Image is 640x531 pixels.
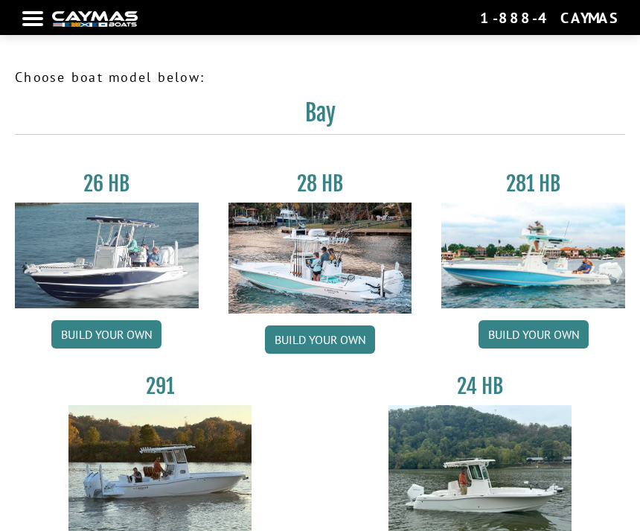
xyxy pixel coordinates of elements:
[479,320,589,349] a: Build your own
[15,203,199,308] img: 26_new_photo_resized.jpg
[68,373,252,399] h3: 291
[228,203,412,314] img: 28_hb_thumbnail_for_caymas_connect.jpg
[388,373,572,399] h3: 24 HB
[15,67,625,87] p: Choose boat model below:
[265,325,375,354] a: Build your own
[441,171,625,197] h3: 281 HB
[228,171,412,197] h3: 28 HB
[441,203,625,308] img: 28-hb-twin.jpg
[15,171,199,197] h3: 26 HB
[51,320,161,349] a: Build your own
[480,8,618,28] div: 1-888-4CAYMAS
[15,99,625,135] h2: Bay
[52,11,138,27] img: white-logo-c9c8dbefe5ff5ceceb0f0178aa75bf4bb51f6bca0971e226c86eb53dfe498488.png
